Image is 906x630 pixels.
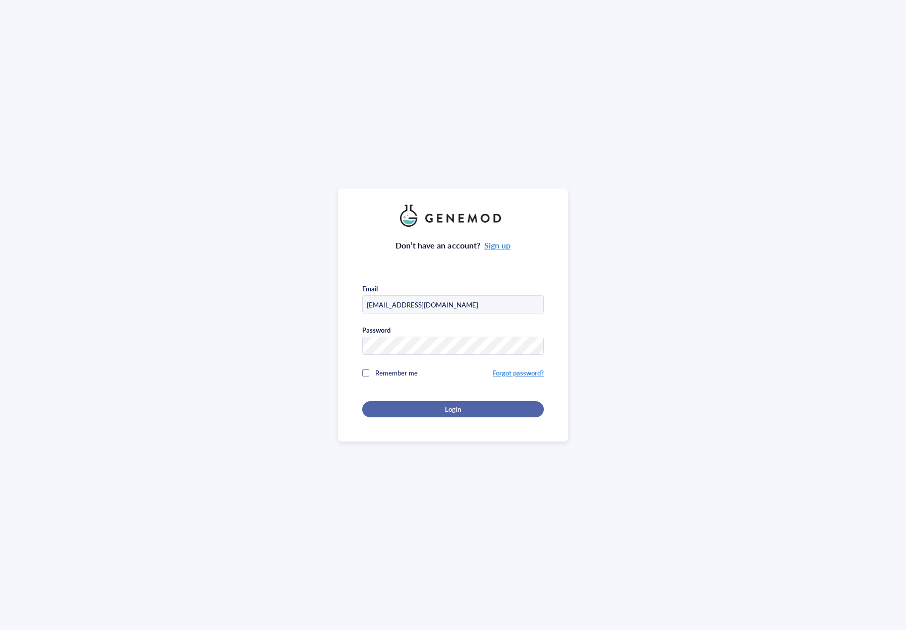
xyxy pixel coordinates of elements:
div: Password [362,326,390,335]
a: Forgot password? [493,368,544,377]
a: Sign up [484,239,511,251]
div: Email [362,284,378,293]
div: Don’t have an account? [395,239,511,252]
button: Login [362,401,544,417]
img: genemod_logo_light-BcqUzbGq.png [400,205,506,227]
span: Login [445,405,461,414]
span: Remember me [375,368,418,377]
